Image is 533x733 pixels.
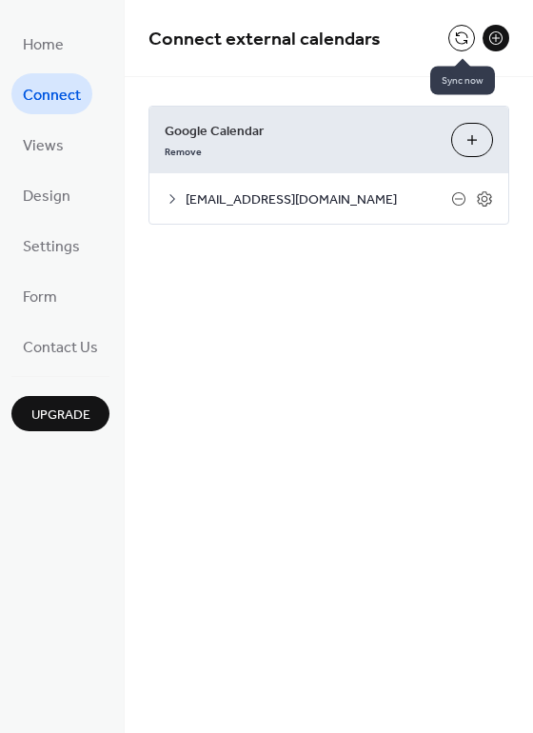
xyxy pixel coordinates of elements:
[11,124,75,165] a: Views
[23,333,98,363] span: Contact Us
[148,21,381,58] span: Connect external calendars
[11,275,69,316] a: Form
[11,396,109,431] button: Upgrade
[23,283,57,312] span: Form
[11,73,92,114] a: Connect
[11,326,109,366] a: Contact Us
[11,225,91,266] a: Settings
[186,190,451,210] span: [EMAIL_ADDRESS][DOMAIN_NAME]
[31,406,90,426] span: Upgrade
[23,81,81,110] span: Connect
[11,23,75,64] a: Home
[23,182,70,211] span: Design
[11,174,82,215] a: Design
[23,131,64,161] span: Views
[23,30,64,60] span: Home
[165,122,436,142] span: Google Calendar
[23,232,80,262] span: Settings
[430,67,495,95] span: Sync now
[165,146,202,159] span: Remove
